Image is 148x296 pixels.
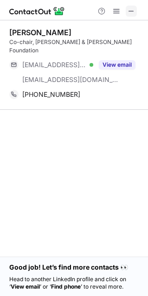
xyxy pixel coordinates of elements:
[9,6,65,17] img: ContactOut v5.3.10
[9,28,71,37] div: [PERSON_NAME]
[99,60,135,69] button: Reveal Button
[11,283,40,290] strong: View email
[22,61,86,69] span: [EMAIL_ADDRESS][DOMAIN_NAME]
[51,283,81,290] strong: Find phone
[22,90,80,99] span: [PHONE_NUMBER]
[9,276,139,290] p: Head to another LinkedIn profile and click on ‘ ’ or ‘ ’ to reveal more.
[22,76,119,84] span: [EMAIL_ADDRESS][DOMAIN_NAME]
[9,263,139,272] h1: Good job! Let’s find more contacts 👀
[9,38,142,55] div: Co-chair, [PERSON_NAME] & [PERSON_NAME] Foundation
